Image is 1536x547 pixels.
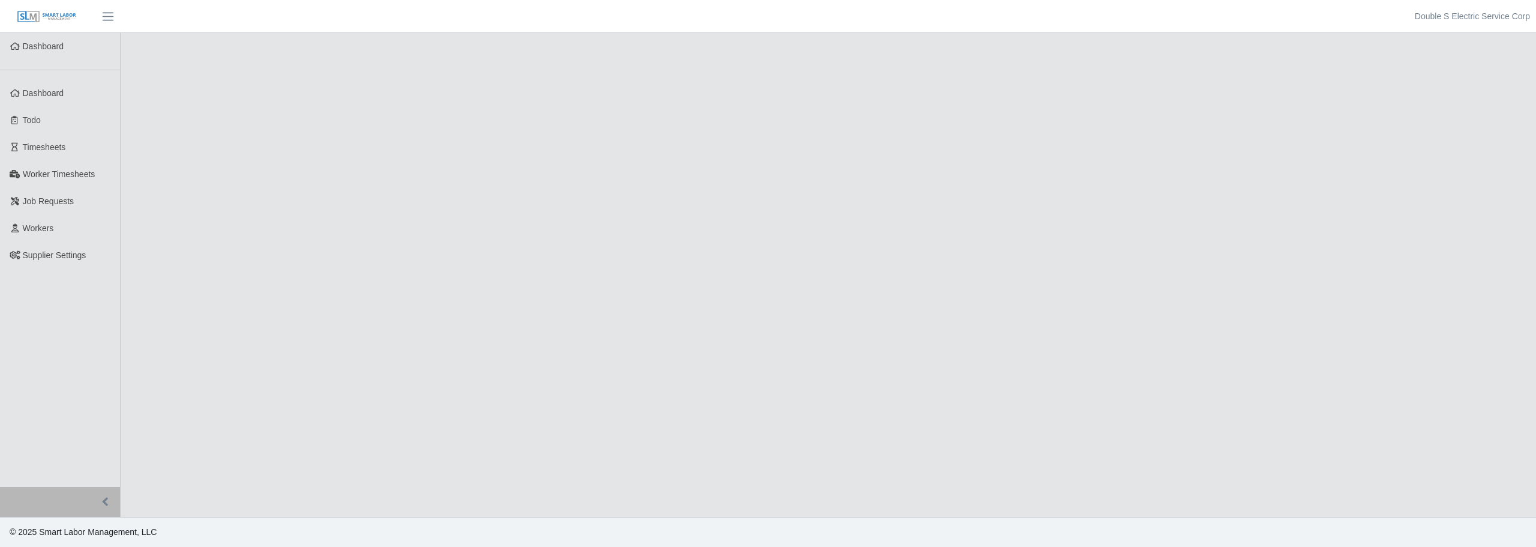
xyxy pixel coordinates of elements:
[23,41,64,51] span: Dashboard
[23,223,54,233] span: Workers
[23,115,41,125] span: Todo
[23,88,64,98] span: Dashboard
[23,142,66,152] span: Timesheets
[17,10,77,23] img: SLM Logo
[1415,10,1530,23] a: Double S Electric Service Corp
[10,527,157,537] span: © 2025 Smart Labor Management, LLC
[23,169,95,179] span: Worker Timesheets
[23,250,86,260] span: Supplier Settings
[23,196,74,206] span: Job Requests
